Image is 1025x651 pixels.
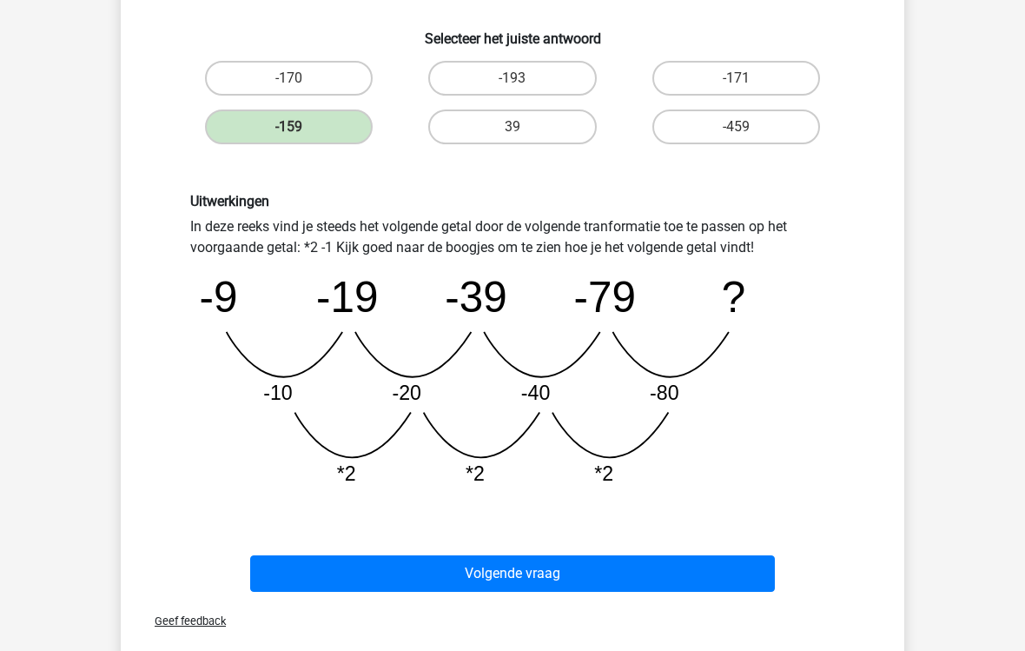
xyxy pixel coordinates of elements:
[393,382,422,405] tspan: -20
[316,274,378,322] tspan: -19
[250,556,776,593] button: Volgende vraag
[574,274,636,322] tspan: -79
[521,382,551,405] tspan: -40
[199,274,237,322] tspan: -9
[652,110,820,145] label: -459
[149,17,876,48] h6: Selecteer het juiste antwoord
[205,110,373,145] label: -159
[428,110,596,145] label: 39
[722,274,746,322] tspan: ?
[263,382,293,405] tspan: -10
[205,62,373,96] label: -170
[177,194,848,501] div: In deze reeks vind je steeds het volgende getal door de volgende tranformatie toe te passen op he...
[652,62,820,96] label: -171
[446,274,507,322] tspan: -39
[141,615,226,628] span: Geef feedback
[428,62,596,96] label: -193
[190,194,835,210] h6: Uitwerkingen
[651,382,680,405] tspan: -80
